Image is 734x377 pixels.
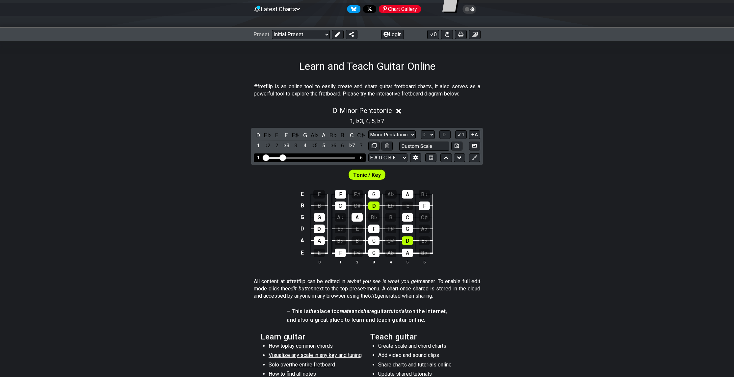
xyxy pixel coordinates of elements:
[299,234,306,247] td: A
[329,141,337,150] div: toggle scale degree
[385,225,396,233] div: F♯
[368,153,407,162] select: Tuning
[416,258,433,265] th: 6
[299,223,306,235] td: D
[370,333,473,340] h2: Teach guitar
[332,258,349,265] th: 1
[338,131,347,140] div: toggle pitch class
[353,170,381,180] span: First enable full edit mode to edit
[288,285,313,292] em: edit button
[419,213,430,222] div: C♯
[350,278,419,284] em: what you see is what you get
[402,236,413,245] div: D
[402,213,413,222] div: C
[287,316,447,324] h4: and also a great place to learn and teach guitar online.
[329,131,337,140] div: toggle pitch class
[469,142,480,150] button: Create Image
[385,213,396,222] div: B
[338,141,347,150] div: toggle scale degree
[269,361,362,370] li: Solo over
[378,361,472,370] li: Share charts and tutorials online
[254,278,480,300] p: All content at #fretflip can be edited in a manner. To enable full edit mode click the next to th...
[399,258,416,265] th: 5
[419,190,430,199] div: B♭
[442,132,447,138] span: D..
[254,141,262,150] div: toggle scale degree
[368,130,416,139] select: Scale
[382,258,399,265] th: 4
[291,141,300,150] div: toggle scale degree
[377,117,384,125] span: ♭7
[301,131,309,140] div: toggle pitch class
[291,131,300,140] div: toggle pitch class
[320,131,328,140] div: toggle pitch class
[385,236,396,245] div: C♯
[282,131,291,140] div: toggle pitch class
[389,308,409,314] em: tutorials
[402,202,413,210] div: E
[346,30,357,39] button: Share Preset
[254,83,480,98] p: #fretflip is an online tool to easily create and share guitar fretboard charts, it also serves as...
[419,202,430,210] div: F
[357,141,366,150] div: toggle scale degree
[368,249,380,257] div: G
[469,30,481,39] button: Create image
[299,200,306,211] td: B
[352,213,363,222] div: A
[402,249,413,257] div: A
[385,202,396,210] div: E♭
[314,225,325,233] div: D
[314,202,325,210] div: B
[402,225,413,233] div: G
[379,5,421,13] div: Chart Gallery
[310,131,319,140] div: toggle pitch class
[371,117,375,125] span: 5
[333,107,392,115] span: D - Minor Pentatonic
[451,142,462,150] button: Store user defined scale
[385,190,397,199] div: A♭
[366,258,382,265] th: 3
[439,130,451,139] button: D..
[335,225,346,233] div: E♭
[360,155,363,161] div: 6
[314,213,325,222] div: G
[301,141,309,150] div: toggle scale degree
[455,130,466,139] button: 1
[357,131,366,140] div: toggle pitch class
[369,117,371,125] span: ,
[273,141,281,150] div: toggle scale degree
[314,249,325,257] div: E
[332,30,344,39] button: Edit Preset
[335,213,346,222] div: A♭
[368,236,380,245] div: C
[419,236,430,245] div: E♭
[368,293,377,299] em: URL
[282,141,291,150] div: toggle scale degree
[261,333,364,340] h2: Learn guitar
[263,141,272,150] div: toggle scale degree
[419,225,430,233] div: A♭
[352,190,363,199] div: F♯
[261,6,296,13] span: Latest Charts
[345,5,360,13] a: Follow #fretflip at Bluesky
[356,117,363,125] span: ♭3
[335,202,346,210] div: C
[425,153,436,162] button: Toggle horizontal chord view
[337,308,351,314] em: create
[352,225,363,233] div: E
[378,342,472,352] li: Create scale and chord charts
[469,153,480,162] button: First click edit preset to enable marker editing
[272,30,330,39] select: Preset
[350,117,353,125] span: 1
[352,236,363,245] div: B
[348,131,356,140] div: toggle pitch class
[273,131,281,140] div: toggle pitch class
[352,202,363,210] div: C♯
[368,225,380,233] div: F
[385,249,396,257] div: A♭
[381,142,393,150] button: Delete
[347,115,387,126] section: Scale pitch classes
[263,131,272,140] div: toggle pitch class
[469,130,480,139] button: A
[299,60,435,72] h1: Learn and Teach Guitar Online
